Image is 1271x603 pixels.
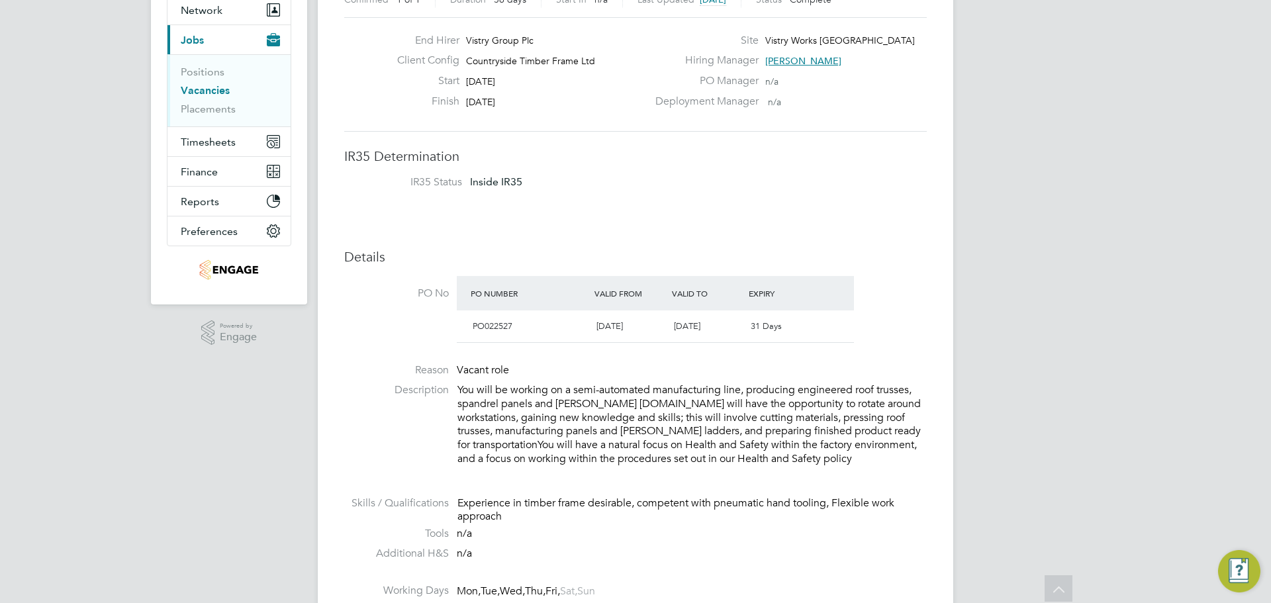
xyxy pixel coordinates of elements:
[560,584,577,598] span: Sat,
[500,584,525,598] span: Wed,
[466,96,495,108] span: [DATE]
[181,165,218,178] span: Finance
[457,363,509,377] span: Vacant role
[387,74,459,88] label: Start
[674,320,700,332] span: [DATE]
[220,320,257,332] span: Powered by
[220,332,257,343] span: Engage
[181,225,238,238] span: Preferences
[167,259,291,281] a: Go to home page
[466,55,595,67] span: Countryside Timber Frame Ltd
[457,527,472,540] span: n/a
[466,75,495,87] span: [DATE]
[591,281,669,305] div: Valid From
[181,136,236,148] span: Timesheets
[525,584,545,598] span: Thu,
[596,320,623,332] span: [DATE]
[167,187,291,216] button: Reports
[181,84,230,97] a: Vacancies
[457,584,481,598] span: Mon,
[545,584,560,598] span: Fri,
[181,66,224,78] a: Positions
[167,25,291,54] button: Jobs
[344,383,449,397] label: Description
[466,34,534,46] span: Vistry Group Plc
[387,95,459,109] label: Finish
[167,216,291,246] button: Preferences
[167,127,291,156] button: Timesheets
[344,148,927,165] h3: IR35 Determination
[647,54,759,68] label: Hiring Manager
[467,281,591,305] div: PO Number
[344,527,449,541] label: Tools
[167,157,291,186] button: Finance
[387,34,459,48] label: End Hirer
[344,496,449,510] label: Skills / Qualifications
[768,96,781,108] span: n/a
[745,281,823,305] div: Expiry
[357,175,462,189] label: IR35 Status
[669,281,746,305] div: Valid To
[765,55,841,67] span: [PERSON_NAME]
[181,4,222,17] span: Network
[344,584,449,598] label: Working Days
[473,320,512,332] span: PO022527
[167,54,291,126] div: Jobs
[470,175,522,188] span: Inside IR35
[457,383,927,466] p: You will be working on a semi-automated manufacturing line, producing engineered roof trusses, sp...
[457,496,927,524] div: Experience in timber frame desirable, competent with pneumatic hand tooling, Flexible work approach
[751,320,782,332] span: 31 Days
[577,584,595,598] span: Sun
[647,34,759,48] label: Site
[181,195,219,208] span: Reports
[199,259,258,281] img: integrapeople-logo-retina.png
[181,34,204,46] span: Jobs
[647,95,759,109] label: Deployment Manager
[647,74,759,88] label: PO Manager
[181,103,236,115] a: Placements
[765,75,778,87] span: n/a
[765,34,915,46] span: Vistry Works [GEOGRAPHIC_DATA]
[344,248,927,265] h3: Details
[457,547,472,560] span: n/a
[344,547,449,561] label: Additional H&S
[201,320,258,346] a: Powered byEngage
[481,584,500,598] span: Tue,
[344,363,449,377] label: Reason
[387,54,459,68] label: Client Config
[344,287,449,301] label: PO No
[1218,550,1260,592] button: Engage Resource Center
